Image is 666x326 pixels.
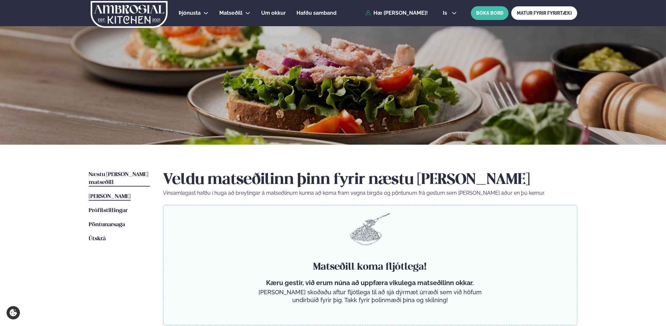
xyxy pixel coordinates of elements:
[261,10,286,16] span: Um okkur
[89,194,131,199] span: [PERSON_NAME]
[163,189,577,197] p: Vinsamlegast hafðu í huga að breytingar á matseðlinum kunna að koma fram vegna birgða og pöntunum...
[179,10,201,16] span: Þjónusta
[219,9,243,17] a: Matseðill
[256,288,484,304] p: [PERSON_NAME] skoðaðu aftur fljótlega til að sjá dýrmæt úrræði sem við höfum undirbúið fyrir þig....
[163,171,577,189] h2: Veldu matseðilinn þinn fyrir næstu [PERSON_NAME]
[471,6,509,20] button: BÓKA BORÐ
[89,172,148,185] span: Næstu [PERSON_NAME] matseðill
[89,193,131,201] a: [PERSON_NAME]
[443,10,449,16] span: is
[7,306,20,319] a: Cookie settings
[90,1,168,28] img: logo
[511,6,577,20] a: MATUR FYRIR FYRIRTÆKI
[179,9,201,17] a: Þjónusta
[89,208,128,213] span: Prófílstillingar
[366,10,428,16] a: Hæ [PERSON_NAME]!
[89,207,128,215] a: Prófílstillingar
[89,235,106,243] a: Útskrá
[350,213,390,245] img: pasta
[219,10,243,16] span: Matseðill
[89,221,125,229] a: Pöntunarsaga
[89,171,150,187] a: Næstu [PERSON_NAME] matseðill
[89,236,106,242] span: Útskrá
[256,279,484,287] p: Kæru gestir, við erum núna að uppfæra vikulega matseðilinn okkar.
[297,10,336,16] span: Hafðu samband
[261,9,286,17] a: Um okkur
[297,9,336,17] a: Hafðu samband
[256,261,484,274] h4: Matseðill koma fljótlega!
[438,10,462,16] button: is
[89,222,125,227] span: Pöntunarsaga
